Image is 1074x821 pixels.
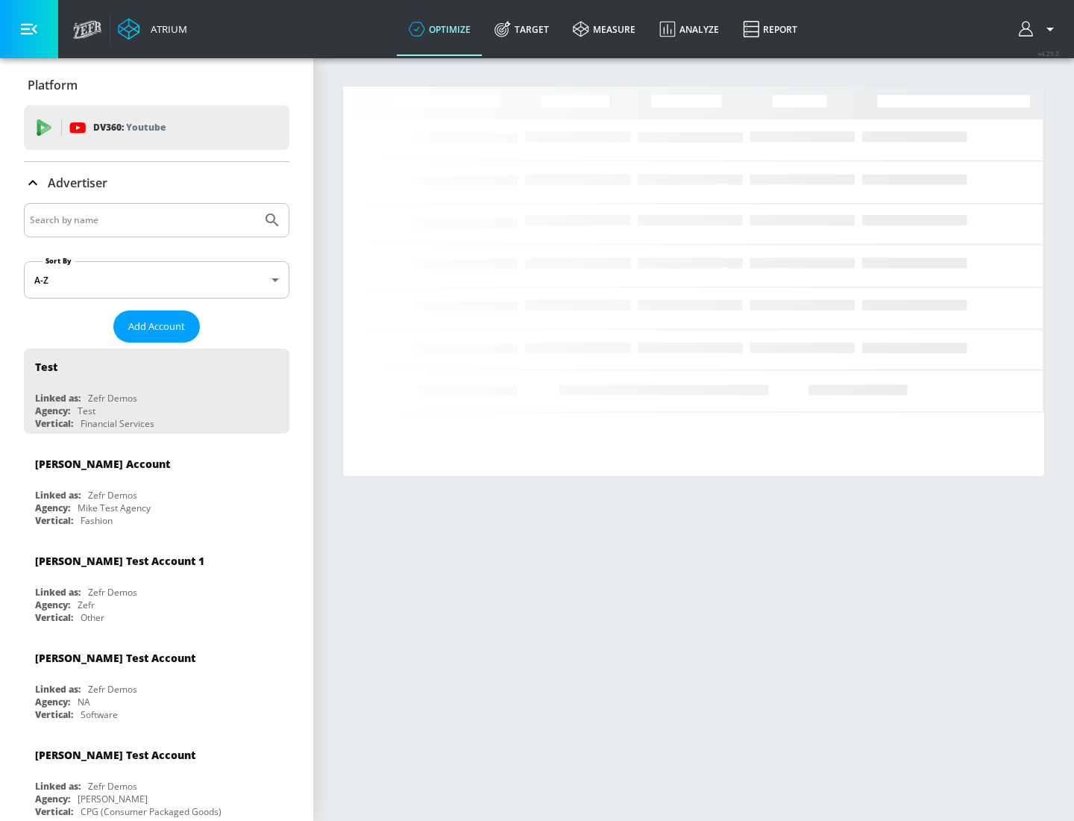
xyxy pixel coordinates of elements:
[35,360,57,374] div: Test
[81,708,118,721] div: Software
[78,405,95,417] div: Test
[81,514,113,527] div: Fashion
[35,392,81,405] div: Linked as:
[24,261,289,299] div: A-Z
[113,310,200,343] button: Add Account
[35,457,170,471] div: [PERSON_NAME] Account
[48,175,107,191] p: Advertiser
[88,683,137,696] div: Zefr Demos
[128,318,185,335] span: Add Account
[35,696,70,708] div: Agency:
[24,349,289,434] div: TestLinked as:Zefr DemosAgency:TestVertical:Financial Services
[93,119,166,136] p: DV360:
[35,599,70,611] div: Agency:
[78,502,151,514] div: Mike Test Agency
[28,77,78,93] p: Platform
[24,543,289,628] div: [PERSON_NAME] Test Account 1Linked as:Zefr DemosAgency:ZefrVertical:Other
[731,2,809,56] a: Report
[78,696,90,708] div: NA
[126,119,166,135] p: Youtube
[30,210,256,230] input: Search by name
[35,780,81,793] div: Linked as:
[35,748,195,762] div: [PERSON_NAME] Test Account
[35,502,70,514] div: Agency:
[35,683,81,696] div: Linked as:
[561,2,647,56] a: measure
[24,446,289,531] div: [PERSON_NAME] AccountLinked as:Zefr DemosAgency:Mike Test AgencyVertical:Fashion
[35,793,70,805] div: Agency:
[43,256,75,266] label: Sort By
[78,793,148,805] div: [PERSON_NAME]
[397,2,483,56] a: optimize
[88,489,137,502] div: Zefr Demos
[35,489,81,502] div: Linked as:
[35,405,70,417] div: Agency:
[35,611,73,624] div: Vertical:
[81,611,104,624] div: Other
[88,586,137,599] div: Zefr Demos
[24,162,289,204] div: Advertiser
[118,18,187,40] a: Atrium
[81,417,154,430] div: Financial Services
[483,2,561,56] a: Target
[24,640,289,725] div: [PERSON_NAME] Test AccountLinked as:Zefr DemosAgency:NAVertical:Software
[88,392,137,405] div: Zefr Demos
[35,651,195,665] div: [PERSON_NAME] Test Account
[81,805,222,818] div: CPG (Consumer Packaged Goods)
[35,514,73,527] div: Vertical:
[1038,49,1059,57] span: v 4.25.2
[35,708,73,721] div: Vertical:
[35,586,81,599] div: Linked as:
[78,599,95,611] div: Zefr
[145,22,187,36] div: Atrium
[24,64,289,106] div: Platform
[35,554,204,568] div: [PERSON_NAME] Test Account 1
[35,417,73,430] div: Vertical:
[647,2,731,56] a: Analyze
[35,805,73,818] div: Vertical:
[88,780,137,793] div: Zefr Demos
[24,105,289,150] div: DV360: Youtube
